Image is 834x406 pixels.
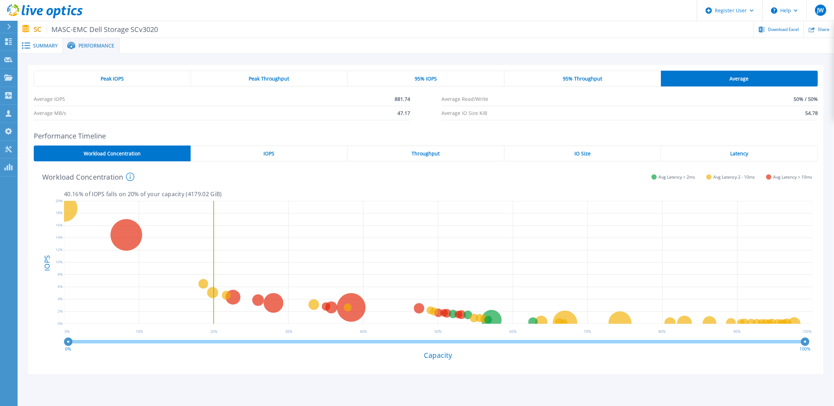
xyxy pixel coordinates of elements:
span: Share [818,27,829,32]
text: 20 % [210,329,217,334]
text: 14% [56,235,63,240]
text: 90 % [733,329,740,334]
span: Performance [78,43,114,48]
span: Peak Throughput [249,76,289,82]
text: 4% [58,296,63,301]
span: Avg Latency 2 - 10ms [713,174,755,180]
span: Avg Latency > 10ms [773,174,812,180]
span: Average MB/s [34,106,66,120]
h2: Performance Timeline [34,132,818,140]
text: 80 % [659,329,666,334]
text: 0% [58,321,63,326]
text: 70 % [584,329,591,334]
text: 0% [65,346,71,352]
text: 50 % [435,329,442,334]
span: Average [730,76,749,82]
span: 95% IOPS [415,76,437,82]
text: 6% [58,284,63,289]
span: 54.78 [805,106,818,120]
text: 40 % [360,329,367,334]
text: 8% [58,272,63,277]
text: 0 % [65,329,70,334]
span: Workload Concentration [84,151,141,156]
span: MASC-EMC Dell Storage SCv3020 [47,25,158,33]
span: 50% / 50% [794,92,818,106]
span: IOPS [263,151,274,156]
text: 16% [56,223,63,227]
span: Avg Latency < 2ms [658,174,695,180]
span: Download Excel [768,27,799,32]
span: Latency [730,151,748,156]
h4: Workload Concentration [42,173,134,181]
text: 100 % [802,329,811,334]
h4: Capacity [64,351,812,359]
p: SC [34,25,158,33]
span: Average Read/Write [441,92,488,106]
h4: IOPS [44,237,51,290]
span: IO Size [574,151,591,156]
text: 2% [58,308,63,313]
span: Summary [33,43,58,48]
span: Throughput [412,151,440,156]
span: Average IOPS [34,92,65,106]
span: 881.74 [395,92,410,106]
span: 95% Throughput [563,76,603,82]
span: Average IO Size KiB [441,106,487,120]
span: JW [817,7,824,13]
text: 10 % [136,329,143,334]
text: 30 % [285,329,292,334]
text: 18% [56,210,63,215]
text: 100% [800,346,810,352]
text: 20% [56,198,63,203]
p: 40.16 % of IOPS falls on 20 % of your capacity ( 4179.02 GiB ) [64,191,812,197]
text: 60 % [509,329,516,334]
span: Peak IOPS [101,76,124,82]
span: 47.17 [397,106,410,120]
